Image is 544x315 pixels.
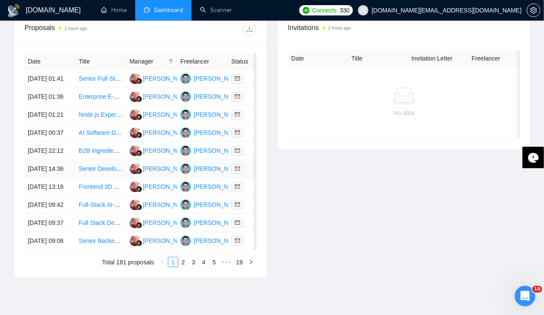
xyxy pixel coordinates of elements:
[24,53,75,70] th: Date
[24,178,75,196] td: [DATE] 13:16
[235,94,240,99] span: mail
[75,106,126,124] td: Node.js Expert with 5+ years experience
[235,238,240,243] span: mail
[219,257,233,267] li: Next 5 Pages
[75,53,126,70] th: Title
[24,142,75,160] td: [DATE] 22:12
[24,22,140,36] div: Proposals
[130,147,192,154] a: DP[PERSON_NAME]
[527,3,541,17] button: setting
[233,257,246,267] li: 19
[180,147,243,154] a: AR[PERSON_NAME]
[360,7,366,13] span: user
[180,145,191,156] img: AR
[143,200,192,209] div: [PERSON_NAME]
[75,70,126,88] td: Senior Full-Stack Developer - Trading Technology Platform
[130,165,192,172] a: DP[PERSON_NAME]
[235,148,240,153] span: mail
[210,257,219,267] a: 5
[136,78,142,84] img: gigradar-bm.png
[101,6,127,14] a: homeHome
[24,214,75,232] td: [DATE] 09:37
[234,257,246,267] a: 19
[219,257,233,267] span: •••
[130,219,192,226] a: DP[PERSON_NAME]
[235,166,240,171] span: mail
[312,6,338,15] span: Connects:
[130,73,140,84] img: DP
[194,218,243,227] div: [PERSON_NAME]
[136,222,142,228] img: gigradar-bm.png
[199,257,209,267] a: 4
[235,202,240,207] span: mail
[168,257,178,267] li: 1
[130,91,140,102] img: DP
[180,127,191,138] img: AR
[180,164,191,174] img: AR
[243,22,256,36] button: download
[143,146,192,155] div: [PERSON_NAME]
[194,128,243,137] div: [PERSON_NAME]
[75,160,126,178] td: Senior Developer for DEX Platform Development
[243,26,256,33] span: download
[288,22,520,33] span: Invitations
[408,50,468,67] th: Invitation Letter
[75,196,126,214] td: Full-Stack AI-Powered Web Application with Chatbot Integration
[130,127,140,138] img: DP
[136,150,142,156] img: gigradar-bm.png
[194,146,243,155] div: [PERSON_NAME]
[102,257,154,267] li: Total 181 proposals
[515,286,535,306] iframe: Intercom live chat
[180,237,243,244] a: AR[PERSON_NAME]
[130,182,140,192] img: DP
[180,236,191,246] img: AR
[136,186,142,192] img: gigradar-bm.png
[200,6,232,14] a: searchScanner
[79,93,296,100] a: Enterprise E-commerce Developer for Headless, AI-Powered Store with 1M SKUs
[143,182,192,191] div: [PERSON_NAME]
[130,109,140,120] img: DP
[180,219,243,226] a: AR[PERSON_NAME]
[180,218,191,228] img: AR
[328,26,351,30] time: 2 hours ago
[136,96,142,102] img: gigradar-bm.png
[24,106,75,124] td: [DATE] 01:21
[180,93,243,100] a: AR[PERSON_NAME]
[7,4,21,18] img: logo
[527,7,541,14] a: setting
[24,70,75,88] td: [DATE] 01:41
[295,108,514,118] div: No data
[180,75,243,82] a: AR[PERSON_NAME]
[235,220,240,225] span: mail
[468,50,529,67] th: Freelancer
[179,257,188,267] a: 2
[194,110,243,119] div: [PERSON_NAME]
[180,129,243,136] a: AR[PERSON_NAME]
[177,53,228,70] th: Freelancer
[235,184,240,189] span: mail
[79,129,234,136] a: AI Software Developer for SEO-Focused Content Platform
[79,201,248,208] a: Full-Stack AI-Powered Web Application with Chatbot Integration
[168,59,173,64] span: filter
[527,7,540,14] span: setting
[180,165,243,172] a: AR[PERSON_NAME]
[143,236,192,245] div: [PERSON_NAME]
[24,232,75,250] td: [DATE] 09:06
[154,6,183,14] span: Dashboard
[167,55,175,68] span: filter
[143,218,192,227] div: [PERSON_NAME]
[130,145,140,156] img: DP
[75,142,126,160] td: B2B Ingredients Marketplace MVP Development
[246,257,256,267] button: right
[249,260,254,265] span: right
[340,6,349,15] span: 330
[130,201,192,208] a: DP[PERSON_NAME]
[143,110,192,119] div: [PERSON_NAME]
[348,50,408,67] th: Title
[180,109,191,120] img: AR
[130,129,192,136] a: DP[PERSON_NAME]
[75,214,126,232] td: Full Stack Dev Needed for SaaS Customer Review Platform
[130,93,192,100] a: DP[PERSON_NAME]
[235,76,240,81] span: mail
[75,232,126,250] td: Senior Backend Engineer (Node.js / NestJS/ TypeScript / AWS)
